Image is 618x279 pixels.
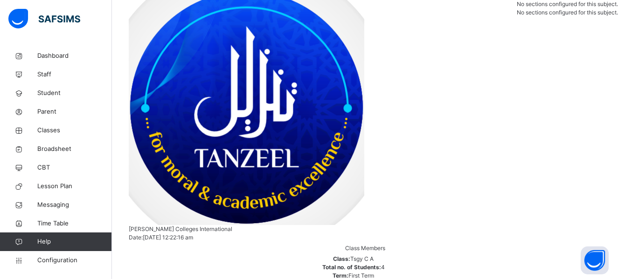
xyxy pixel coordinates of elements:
span: [DATE] 12:22:16 am [143,234,193,241]
span: Class: [333,255,350,262]
span: 4 [381,264,385,271]
span: Classes [37,126,112,135]
span: CBT [37,163,112,172]
span: Class Members [345,245,385,252]
span: Time Table [37,219,112,228]
span: Broadsheet [37,144,112,154]
span: Total no. of Students: [322,264,381,271]
span: Help [37,237,111,246]
span: First Term [348,272,374,279]
span: Parent [37,107,112,116]
span: [PERSON_NAME] Colleges International [129,225,232,232]
span: Dashboard [37,51,112,61]
span: Lesson Plan [37,182,112,191]
span: Tsgy C A [350,255,374,262]
span: Staff [37,70,112,79]
button: Open asap [581,246,609,274]
span: Date: [129,234,143,241]
span: Configuration [37,256,111,265]
img: safsims [8,9,80,28]
span: Student [37,88,112,98]
span: Messaging [37,200,112,210]
span: Term: [333,272,348,279]
div: No sections configured for this subject. [517,8,618,17]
